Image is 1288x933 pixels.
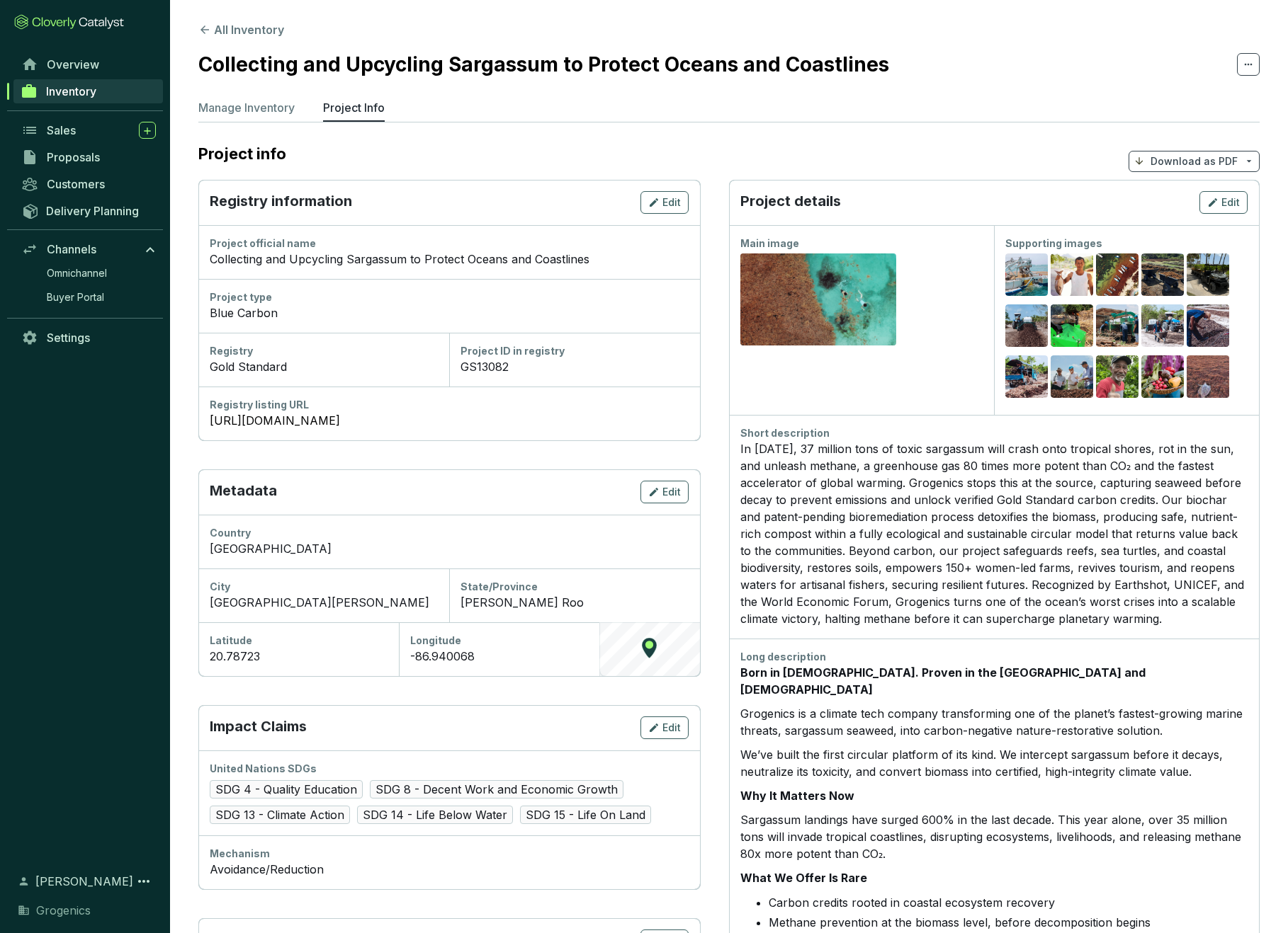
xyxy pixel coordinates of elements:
div: [PERSON_NAME] Roo [461,594,689,611]
div: Preview [1063,319,1080,336]
div: Blue Carbon [210,304,689,321]
div: Preview [787,291,850,308]
div: Preview [1018,319,1035,336]
span: Proposals [47,150,100,164]
div: Registry listing URL [210,398,689,412]
span: Buyer Portal [47,290,104,304]
p: Sargassum landings have surged 600% in the last decade. This year alone, over 35 million tons wil... [740,811,1248,862]
div: Preview [1154,319,1171,336]
button: Edit [640,481,689,503]
strong: What We Offer Is Rare [740,871,867,885]
div: City [210,580,438,594]
div: Latitude [210,634,388,648]
span: SDG 13 - Climate Action [210,806,350,824]
span: SDG 15 - Life On Land [520,806,651,824]
div: Gold Standard [210,358,438,375]
p: Project Info [323,99,385,116]
span: SDG 4 - Quality Education [210,780,363,799]
div: Preview [1199,268,1216,285]
a: [URL][DOMAIN_NAME] [210,412,689,429]
strong: Why It Matters Now [740,789,854,803]
a: Settings [14,326,163,350]
span: eye [1021,321,1032,333]
h2: Project info [198,144,300,163]
span: eye [1157,321,1168,333]
div: 20.78723 [210,648,388,665]
span: Inventory [46,84,96,98]
p: Project details [740,191,841,214]
li: Carbon credits rooted in coastal ecosystem recovery [769,894,1248,911]
span: eye [790,294,801,305]
div: Country [210,526,689,540]
div: Preview [1018,268,1035,285]
span: Grogenics [36,902,91,919]
div: Longitude [410,634,588,648]
a: Customers [14,172,163,196]
div: Preview [1018,370,1035,387]
li: Methane prevention at the biomass level, before decomposition begins [769,914,1248,931]
div: United Nations SDGs [210,762,689,776]
span: Edit [1221,195,1240,210]
span: Edit [662,485,681,499]
p: Download as PDF [1151,154,1238,168]
span: eye [1112,372,1123,384]
div: Mechanism [210,847,689,861]
a: Omnichannel [40,263,163,284]
div: -86.940068 [410,648,588,665]
p: Impact Claims [210,716,307,739]
div: Project type [210,290,689,304]
p: Manage Inventory [198,99,295,116]
p: Metadata [210,481,277,503]
div: State/Province [461,580,689,594]
span: Delivery Planning [46,204,139,218]
div: [GEOGRAPHIC_DATA] [210,540,689,557]
a: Sales [14,118,163,142]
span: eye [1202,270,1214,282]
span: Edit [662,195,681,210]
div: Preview [1199,319,1216,336]
button: All Inventory [198,21,284,38]
span: Channels [47,242,96,256]
span: eye [1157,372,1168,384]
div: Preview [1199,370,1216,387]
span: Omnichannel [47,266,107,280]
span: eye [1157,270,1168,282]
div: Preview [1063,370,1080,387]
p: Grogenics is a climate tech company transforming one of the planet’s fastest-growing marine threa... [740,705,1248,739]
div: Short description [740,426,1248,440]
span: SDG 14 - Life Below Water [357,806,513,824]
span: eye [1021,372,1032,384]
span: eye [1202,321,1214,333]
button: Edit [1199,191,1248,214]
span: eye [1202,372,1214,384]
span: eye [1021,270,1032,282]
div: Project official name [210,236,689,251]
p: Registry information [210,191,352,214]
span: Overview [47,57,99,71]
div: Avoidance/Reduction [210,861,689,878]
div: In [DATE], 37 million tons of toxic sargassum will crash onto tropical shores, rot in the sun, an... [740,440,1248,627]
span: Sales [47,123,76,137]
a: Overview [14,52,163,76]
span: eye [1066,270,1078,282]
span: eye [1066,321,1078,333]
div: Collecting and Upcycling Sargassum to Protect Oceans and Coastlines [210,251,689,268]
button: Edit [640,191,689,214]
strong: Born in [DEMOGRAPHIC_DATA]. Proven in the [GEOGRAPHIC_DATA] and [DEMOGRAPHIC_DATA] [740,665,1146,697]
div: Preview [1154,370,1171,387]
div: Preview [1063,268,1080,285]
div: Supporting images [1005,236,1248,251]
a: Channels [14,237,163,261]
span: [PERSON_NAME] [35,873,133,890]
button: Edit [640,716,689,739]
a: Inventory [13,79,163,103]
div: Preview [1109,370,1126,387]
span: Edit [662,721,681,735]
p: We’ve built the first circular platform of its kind. We intercept sargassum before it decays, neu... [740,746,1248,780]
a: Proposals [14,145,163,169]
span: SDG 8 - Decent Work and Economic Growth [370,780,623,799]
span: eye [1112,270,1123,282]
div: Preview [1109,268,1126,285]
a: Delivery Planning [14,199,163,222]
span: Customers [47,177,105,191]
